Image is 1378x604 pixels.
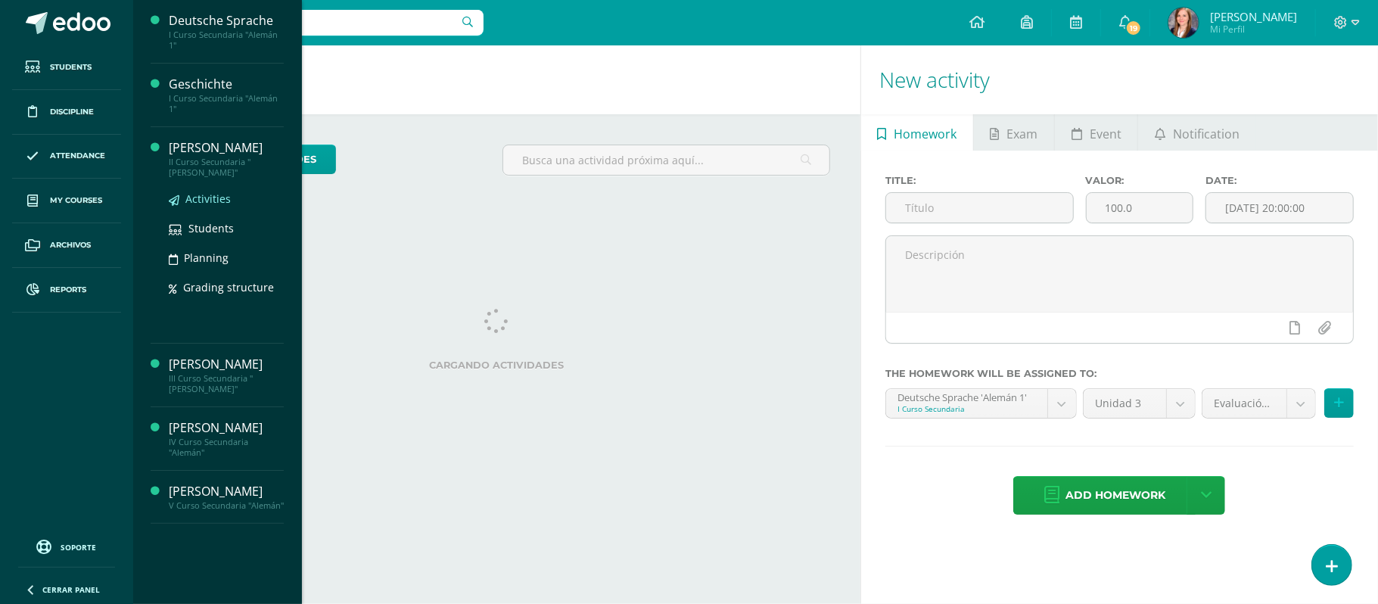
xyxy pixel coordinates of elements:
[61,542,97,553] span: Soporte
[503,145,829,175] input: Busca una actividad próxima aquí...
[169,373,284,394] div: III Curso Secundaria "[PERSON_NAME]"
[1055,114,1137,151] a: Event
[169,356,284,394] a: [PERSON_NAME]III Curso Secundaria "[PERSON_NAME]"
[12,135,121,179] a: Attendance
[12,45,121,90] a: Students
[50,195,102,207] span: My courses
[12,223,121,268] a: Archivos
[897,389,1036,403] div: Deutsche Sprache 'Alemán 1'
[183,280,274,294] span: Grading structure
[169,139,284,178] a: [PERSON_NAME]II Curso Secundaria "[PERSON_NAME]"
[1206,193,1353,223] input: Fecha de entrega
[1090,116,1121,152] span: Event
[861,114,973,151] a: Homework
[169,279,284,296] a: Grading structure
[1007,116,1038,152] span: Exam
[974,114,1054,151] a: Exam
[169,190,284,207] a: Activities
[169,483,284,511] a: [PERSON_NAME]V Curso Secundaria "Alemán"
[169,219,284,237] a: Students
[169,249,284,266] a: Planning
[50,61,92,73] span: Students
[1087,193,1193,223] input: Puntos máximos
[886,389,1076,418] a: Deutsche Sprache 'Alemán 1'I Curso Secundaria
[12,268,121,313] a: Reports
[886,193,1073,223] input: Título
[184,251,229,265] span: Planning
[169,30,284,51] div: I Curso Secundaria "Alemán 1"
[169,500,284,511] div: V Curso Secundaria "Alemán"
[169,157,284,178] div: II Curso Secundaria "[PERSON_NAME]"
[897,403,1036,414] div: I Curso Secundaria
[1210,23,1297,36] span: Mi Perfil
[50,284,86,296] span: Reports
[879,45,1360,114] h1: New activity
[143,10,484,36] input: Search a user…
[188,221,234,235] span: Students
[885,175,1074,186] label: Title:
[169,12,284,30] div: Deutsche Sprache
[1095,389,1155,418] span: Unidad 3
[1173,116,1240,152] span: Notification
[169,139,284,157] div: [PERSON_NAME]
[1084,389,1195,418] a: Unidad 3
[1202,389,1315,418] a: Evaluación bimestral (escrita) / Abschlussprüfung vom Bimester (schriftlich) (30.0%)
[1205,175,1354,186] label: Date:
[169,356,284,373] div: [PERSON_NAME]
[185,191,231,206] span: Activities
[169,483,284,500] div: [PERSON_NAME]
[1168,8,1199,38] img: 30b41a60147bfd045cc6c38be83b16e6.png
[885,368,1354,379] label: The homework will be assigned to:
[169,76,284,93] div: Geschichte
[151,45,842,114] h1: Activities
[50,106,94,118] span: Discipline
[12,90,121,135] a: Discipline
[1214,389,1275,418] span: Evaluación bimestral (escrita) / Abschlussprüfung vom Bimester (schriftlich) (30.0%)
[1210,9,1297,24] span: [PERSON_NAME]
[18,536,115,556] a: Soporte
[169,76,284,114] a: GeschichteI Curso Secundaria "Alemán 1"
[169,12,284,51] a: Deutsche SpracheI Curso Secundaria "Alemán 1"
[1138,114,1255,151] a: Notification
[42,584,100,595] span: Cerrar panel
[1086,175,1194,186] label: Valor:
[163,360,830,371] label: Cargando actividades
[50,239,91,251] span: Archivos
[1125,20,1142,36] span: 19
[169,93,284,114] div: I Curso Secundaria "Alemán 1"
[12,179,121,223] a: My courses
[50,150,105,162] span: Attendance
[169,419,284,458] a: [PERSON_NAME]IV Curso Secundaria "Alemán"
[1065,477,1165,514] span: Add homework
[894,116,957,152] span: Homework
[169,437,284,458] div: IV Curso Secundaria "Alemán"
[169,419,284,437] div: [PERSON_NAME]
